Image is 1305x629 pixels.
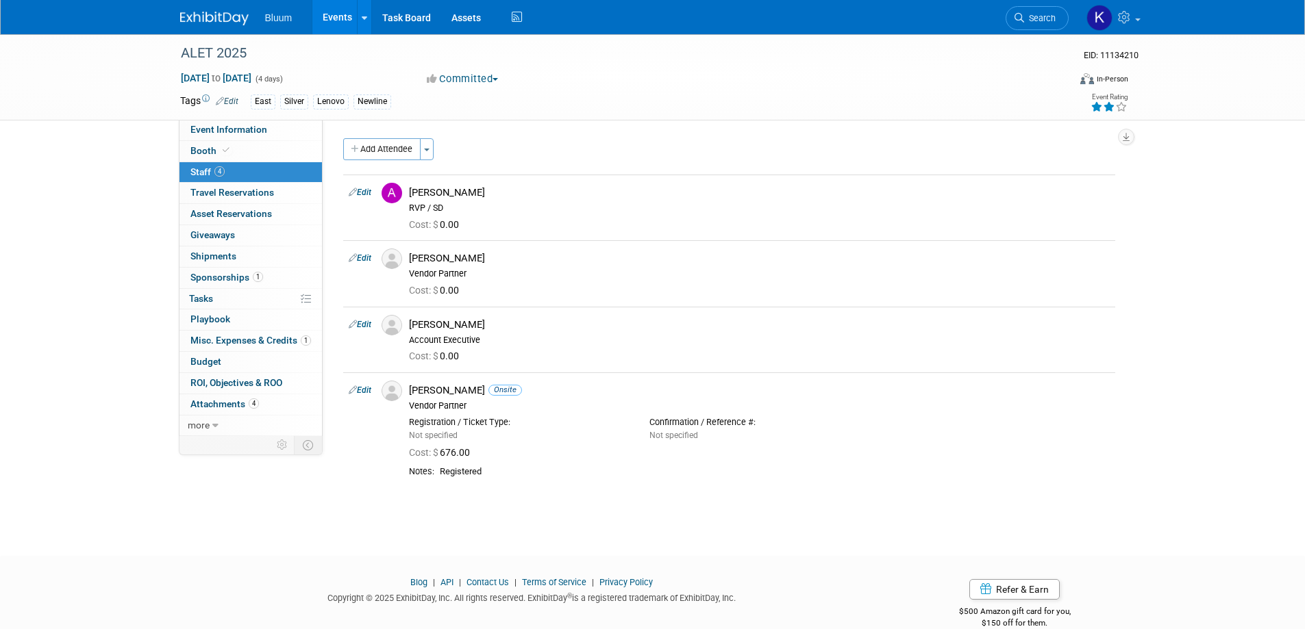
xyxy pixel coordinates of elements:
span: Cost: $ [409,219,440,230]
span: Sponsorships [190,272,263,283]
span: Shipments [190,251,236,261]
a: Tasks [179,289,322,309]
span: 0.00 [409,219,464,230]
span: Staff [190,166,225,177]
div: Vendor Partner [409,400,1110,411]
a: Budget [179,352,322,372]
span: | [511,577,520,587]
a: Edit [349,253,371,263]
span: | [430,577,438,587]
div: [PERSON_NAME] [409,384,1110,397]
span: Bluum [265,12,293,23]
span: | [456,577,464,587]
span: Cost: $ [409,285,440,296]
td: Tags [180,94,238,110]
div: Account Executive [409,335,1110,346]
a: more [179,415,322,436]
span: 1 [253,272,263,282]
div: Lenovo [313,94,349,109]
div: In-Person [1096,74,1128,84]
a: Travel Reservations [179,183,322,203]
a: Privacy Policy [599,577,653,587]
span: Travel Reservations [190,187,274,198]
a: Terms of Service [522,577,586,587]
a: Shipments [179,246,322,267]
div: Copyright © 2025 ExhibitDay, Inc. All rights reserved. ExhibitDay is a registered trademark of Ex... [180,589,884,604]
a: Edit [349,320,371,329]
span: Event ID: 11134210 [1084,50,1139,60]
a: API [440,577,453,587]
div: Silver [280,94,308,109]
span: to [210,73,223,84]
span: | [588,577,597,587]
a: Asset Reservations [179,204,322,224]
span: Cost: $ [409,447,440,458]
span: 4 [249,398,259,409]
div: East [251,94,275,109]
span: Playbook [190,313,230,324]
button: Add Attendee [343,138,421,160]
span: Not specified [649,431,698,440]
a: Edit [349,188,371,197]
span: Giveaways [190,229,235,240]
div: [PERSON_NAME] [409,252,1110,265]
div: Newline [353,94,391,109]
span: Cost: $ [409,350,440,361]
div: ALET 2025 [176,41,1048,66]
a: Refer & Earn [969,579,1060,600]
td: Toggle Event Tabs [294,436,322,454]
span: ROI, Objectives & ROO [190,377,282,388]
div: [PERSON_NAME] [409,318,1110,331]
span: 4 [214,166,225,177]
div: Vendor Partner [409,268,1110,279]
span: Onsite [488,385,522,395]
span: Not specified [409,431,458,440]
i: Booth reservation complete [223,146,229,154]
div: [PERSON_NAME] [409,186,1110,199]
a: Attachments4 [179,394,322,415]
img: A.jpg [382,183,402,203]
span: Booth [190,145,232,156]
a: Booth [179,141,322,162]
div: Registration / Ticket Type: [409,417,629,428]
span: Event Information [190,124,267,135]
button: Committed [422,72,504,86]
a: Edit [216,97,238,106]
div: Event Rating [1091,94,1128,101]
span: Attachments [190,398,259,409]
a: Giveaways [179,225,322,246]
img: Associate-Profile-5.png [382,315,402,335]
img: ExhibitDay [180,12,249,25]
span: Asset Reservations [190,208,272,219]
a: Staff4 [179,162,322,183]
div: $500 Amazon gift card for you, [904,597,1126,628]
a: Sponsorships1 [179,268,322,288]
div: $150 off for them. [904,617,1126,629]
a: Search [1006,6,1069,30]
img: Associate-Profile-5.png [382,248,402,269]
a: ROI, Objectives & ROO [179,373,322,394]
a: Edit [349,385,371,395]
a: Misc. Expenses & Credits1 [179,331,322,351]
span: [DATE] [DATE] [180,72,252,84]
span: (4 days) [254,75,283,84]
img: Format-Inperson.png [1080,73,1094,84]
td: Personalize Event Tab Strip [271,436,295,454]
img: Kellie Noller [1086,5,1113,31]
a: Contact Us [467,577,509,587]
div: RVP / SD [409,203,1110,214]
span: Misc. Expenses & Credits [190,335,311,346]
span: 676.00 [409,447,475,458]
span: 0.00 [409,350,464,361]
span: 0.00 [409,285,464,296]
a: Playbook [179,309,322,330]
span: Tasks [189,293,213,304]
span: Budget [190,356,221,367]
a: Event Information [179,120,322,140]
span: 1 [301,335,311,346]
sup: ® [567,592,572,600]
span: Search [1024,13,1056,23]
div: Registered [440,466,1110,478]
img: Associate-Profile-5.png [382,381,402,401]
div: Event Format [988,71,1129,92]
